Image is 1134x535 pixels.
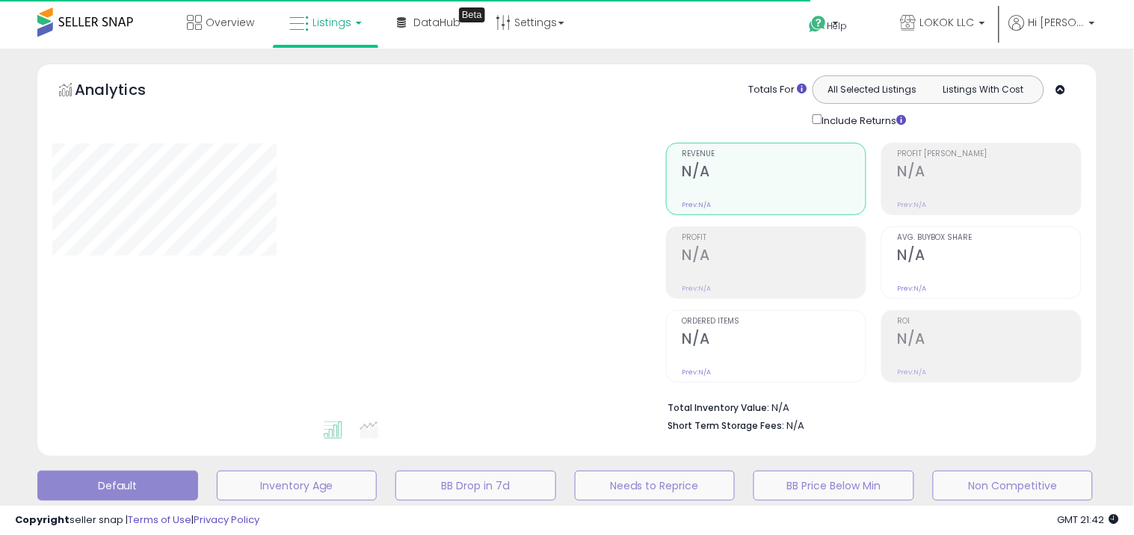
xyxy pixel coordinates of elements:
[898,163,1081,183] h2: N/A
[413,15,460,30] span: DataHub
[15,513,259,528] div: seller snap | |
[1009,15,1095,49] a: Hi [PERSON_NAME]
[920,15,975,30] span: LOKOK LLC
[312,15,351,30] span: Listings
[1058,513,1119,527] span: 2025-10-13 21:42 GMT
[668,419,785,432] b: Short Term Storage Fees:
[682,368,712,377] small: Prev: N/A
[682,284,712,293] small: Prev: N/A
[15,513,70,527] strong: Copyright
[898,247,1081,267] h2: N/A
[801,111,925,128] div: Include Returns
[682,330,866,350] h2: N/A
[898,200,927,209] small: Prev: N/A
[682,234,866,242] span: Profit
[459,7,485,22] div: Tooltip anchor
[217,471,378,501] button: Inventory Age
[928,80,1039,99] button: Listings With Cost
[749,83,807,97] div: Totals For
[809,15,828,34] i: Get Help
[668,398,1070,415] li: N/A
[682,163,866,183] h2: N/A
[682,200,712,209] small: Prev: N/A
[395,471,556,501] button: BB Drop in 7d
[668,401,770,414] b: Total Inventory Value:
[37,471,198,501] button: Default
[787,418,805,433] span: N/A
[798,4,877,49] a: Help
[1029,15,1085,30] span: Hi [PERSON_NAME]
[194,513,259,527] a: Privacy Policy
[898,368,927,377] small: Prev: N/A
[575,471,736,501] button: Needs to Reprice
[828,19,848,32] span: Help
[682,247,866,267] h2: N/A
[682,318,866,326] span: Ordered Items
[206,15,254,30] span: Overview
[817,80,928,99] button: All Selected Listings
[75,79,175,104] h5: Analytics
[933,471,1094,501] button: Non Competitive
[128,513,191,527] a: Terms of Use
[754,471,914,501] button: BB Price Below Min
[898,318,1081,326] span: ROI
[898,330,1081,350] h2: N/A
[898,234,1081,242] span: Avg. Buybox Share
[682,150,866,158] span: Revenue
[898,284,927,293] small: Prev: N/A
[898,150,1081,158] span: Profit [PERSON_NAME]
